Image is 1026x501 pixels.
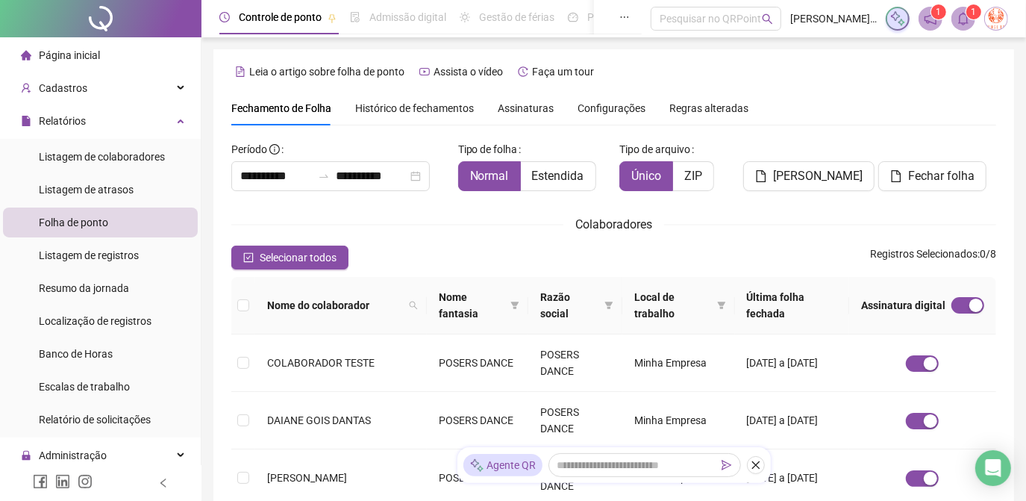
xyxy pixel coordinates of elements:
[931,4,946,19] sup: 1
[33,474,48,489] span: facebook
[568,12,578,22] span: dashboard
[39,381,130,393] span: Escalas de trabalho
[790,10,877,27] span: [PERSON_NAME] - POSERS DANCE
[578,103,645,113] span: Configurações
[762,13,773,25] span: search
[498,103,554,113] span: Assinaturas
[21,50,31,60] span: home
[669,103,748,113] span: Regras alteradas
[735,392,849,449] td: [DATE] a [DATE]
[318,170,330,182] span: to
[470,169,509,183] span: Normal
[267,414,371,426] span: DAIANE GOIS DANTAS
[39,217,108,228] span: Folha de ponto
[622,334,735,392] td: Minha Empresa
[39,49,100,61] span: Página inicial
[619,12,630,22] span: ellipsis
[158,478,169,488] span: left
[735,334,849,392] td: [DATE] a [DATE]
[318,170,330,182] span: swap-right
[985,7,1007,30] img: 90847
[409,301,418,310] span: search
[235,66,245,77] span: file-text
[350,12,360,22] span: file-done
[587,11,645,23] span: Painel do DP
[870,248,977,260] span: Registros Selecionados
[269,144,280,155] span: info-circle
[889,10,906,27] img: sparkle-icon.fc2bf0ac1784a2077858766a79e2daf3.svg
[575,217,652,231] span: Colaboradores
[406,294,421,317] span: search
[957,12,970,25] span: bell
[21,116,31,126] span: file
[460,12,470,22] span: sun
[39,315,151,327] span: Localização de registros
[714,286,729,325] span: filter
[878,161,986,191] button: Fechar folha
[619,141,690,158] span: Tipo de arquivo
[39,115,86,127] span: Relatórios
[966,4,981,19] sup: 1
[419,66,430,77] span: youtube
[622,392,735,449] td: Minha Empresa
[601,286,616,325] span: filter
[39,348,113,360] span: Banco de Horas
[458,141,518,158] span: Tipo de folha
[975,450,1011,486] div: Open Intercom Messenger
[507,286,522,325] span: filter
[239,11,322,23] span: Controle de ponto
[434,66,503,78] span: Assista o vídeo
[510,301,519,310] span: filter
[479,11,554,23] span: Gestão de férias
[21,450,31,461] span: lock
[924,12,937,25] span: notification
[439,289,504,322] span: Nome fantasia
[55,474,70,489] span: linkedin
[469,458,484,473] img: sparkle-icon.fc2bf0ac1784a2077858766a79e2daf3.svg
[684,169,702,183] span: ZIP
[267,297,403,314] span: Nome do colaborador
[936,7,942,17] span: 1
[908,167,975,185] span: Fechar folha
[39,249,139,261] span: Listagem de registros
[260,249,337,266] span: Selecionar todos
[861,297,945,314] span: Assinatura digital
[540,289,598,322] span: Razão social
[717,301,726,310] span: filter
[755,170,767,182] span: file
[518,66,528,77] span: history
[243,252,254,263] span: check-square
[39,449,107,461] span: Administração
[39,82,87,94] span: Cadastros
[532,169,584,183] span: Estendida
[735,277,849,334] th: Última folha fechada
[369,11,446,23] span: Admissão digital
[634,289,711,322] span: Local de trabalho
[267,472,347,484] span: [PERSON_NAME]
[267,357,375,369] span: COLABORADOR TESTE
[890,170,902,182] span: file
[39,184,134,196] span: Listagem de atrasos
[355,102,474,114] span: Histórico de fechamentos
[972,7,977,17] span: 1
[463,454,542,476] div: Agente QR
[39,151,165,163] span: Listagem de colaboradores
[219,12,230,22] span: clock-circle
[231,102,331,114] span: Fechamento de Folha
[631,169,661,183] span: Único
[427,392,528,449] td: POSERS DANCE
[743,161,875,191] button: [PERSON_NAME]
[249,66,404,78] span: Leia o artigo sobre folha de ponto
[528,392,622,449] td: POSERS DANCE
[870,246,996,270] span: : 0 / 8
[532,66,594,78] span: Faça um tour
[427,334,528,392] td: POSERS DANCE
[328,13,337,22] span: pushpin
[231,143,267,155] span: Período
[604,301,613,310] span: filter
[773,167,863,185] span: [PERSON_NAME]
[722,460,732,470] span: send
[231,246,348,270] button: Selecionar todos
[39,282,129,294] span: Resumo da jornada
[751,460,761,470] span: close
